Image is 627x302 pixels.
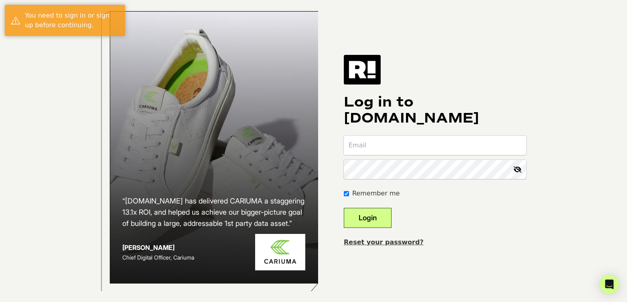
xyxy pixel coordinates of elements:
div: You need to sign in or sign up before continuing. [25,11,119,30]
h1: Log in to [DOMAIN_NAME] [344,94,526,126]
h2: “[DOMAIN_NAME] has delivered CARIUMA a staggering 13.1x ROI, and helped us achieve our bigger-pic... [122,195,305,229]
span: Chief Digital Officer, Cariuma [122,254,194,261]
button: Login [344,208,392,228]
a: Reset your password? [344,238,424,246]
strong: [PERSON_NAME] [122,244,175,252]
img: Cariuma [255,234,305,270]
img: Retention.com [344,55,381,85]
div: Open Intercom Messenger [600,275,619,294]
label: Remember me [352,189,400,198]
input: Email [344,136,526,155]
